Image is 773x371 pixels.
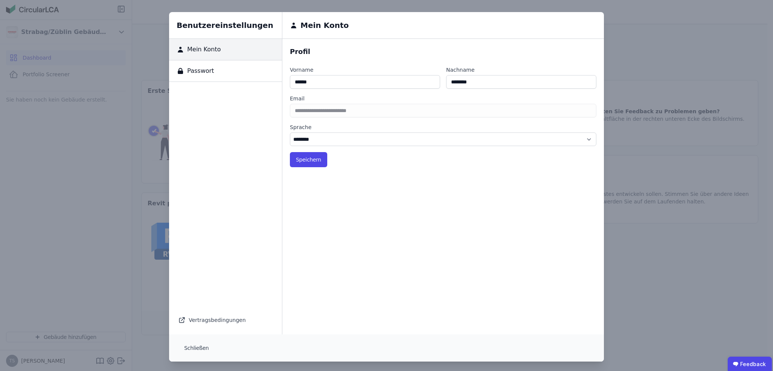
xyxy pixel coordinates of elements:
label: Email [290,95,596,102]
h6: Mein Konto [297,20,349,31]
label: Nachname [446,66,596,74]
button: Speichern [290,152,327,167]
div: Profil [290,46,596,57]
span: Passwort [184,66,214,75]
h6: Benutzereinstellungen [169,12,282,39]
div: Vertragsbedingungen [178,315,273,325]
label: Sprache [290,123,596,131]
label: Vorname [290,66,440,74]
button: Schließen [178,340,215,356]
span: Mein Konto [184,45,221,54]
